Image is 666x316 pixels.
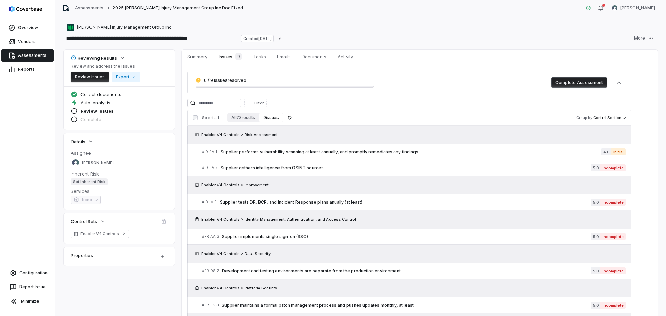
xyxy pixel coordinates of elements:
span: Supplier implements single sign-on (SSO) [222,234,591,239]
span: # PR.PS.3 [202,302,219,308]
button: https://windhamworks.com/[PERSON_NAME] Injury Management Group Inc [65,21,173,34]
button: Minimize [3,294,52,308]
a: #ID.RA.1Supplier performs vulnerability scanning at least annually, and promptly remediates any f... [202,144,626,160]
button: 9 issues [259,113,283,122]
span: # ID.RA.7 [202,165,218,170]
dt: Services [71,188,168,194]
span: 5.0 [591,233,600,240]
span: Complete [80,116,101,122]
span: 5.0 [591,199,600,206]
span: 5.0 [591,267,600,274]
span: # PR.DS.7 [202,268,219,273]
button: Complete Assessment [551,77,607,88]
button: More [630,33,658,43]
span: Incomplete [600,164,626,171]
span: Emails [274,52,293,61]
span: 4.0 [601,148,611,155]
button: Filter [244,99,267,107]
button: Control Sets [69,215,108,228]
span: Incomplete [600,267,626,274]
span: [PERSON_NAME] [620,5,655,11]
a: #ID.IM.1Supplier tests DR, BCP, and Incident Response plans anually (at least)5.0Incomplete [202,194,626,210]
span: Review issues [80,108,114,114]
img: Nic Weilbacher avatar [612,5,617,11]
span: Initial [611,148,626,155]
span: Supplier performs vulnerability scanning at least annually, and promptly remediates any findings [221,149,601,155]
span: Enabler V4 Controls > Data Security [201,251,271,256]
span: Enabler V4 Controls [80,231,119,237]
span: Details [71,138,85,145]
span: Created [DATE] [241,35,274,42]
button: Copy link [274,32,287,45]
a: Configuration [3,267,52,279]
span: Set Inherent Risk [71,178,108,185]
span: [PERSON_NAME] [82,160,114,165]
span: 9 [235,53,242,60]
span: 5.0 [591,164,600,171]
span: Summary [185,52,210,61]
span: Control Sets [71,218,97,224]
span: Activity [335,52,356,61]
span: # ID.IM.1 [202,199,217,205]
span: Incomplete [600,302,626,309]
span: Incomplete [600,199,626,206]
button: Reviewing Results [69,52,127,64]
span: Select all [202,115,219,120]
a: #PR.PS.3Supplier maintains a formal patch management process and pushes updates monthly, at least... [202,297,626,313]
a: #ID.RA.7Supplier gathers intelligence from OSINT sources5.0Incomplete [202,160,626,176]
span: Issues [216,52,245,61]
a: Enabler V4 Controls [71,230,129,238]
span: Auto-analysis [80,100,110,106]
img: REKHA KOTHANDARAMAN avatar [72,159,79,166]
a: #PR.AA.2Supplier implements single sign-on (SSO)5.0Incomplete [202,229,626,244]
a: Assessments [1,49,54,62]
span: [PERSON_NAME] Injury Management Group Inc [77,25,171,30]
span: Supplier maintains a formal patch management process and pushes updates monthly, at least [222,302,591,308]
img: logo-D7KZi-bG.svg [9,6,42,12]
div: Reviewing Results [71,55,117,61]
dt: Inherent Risk [71,171,168,177]
span: 0 / 9 issues resolved [204,78,246,83]
span: Collect documents [80,91,121,97]
a: Overview [1,22,54,34]
a: #PR.DS.7Development and testing environments are separate from the production environment5.0Incom... [202,263,626,279]
span: Enabler V4 Controls > Identity Management, Authentication, and Access Control [201,216,356,222]
dt: Assignee [71,150,168,156]
button: Export [112,72,140,82]
span: Documents [299,52,329,61]
button: Report Issue [3,281,52,293]
span: Supplier tests DR, BCP, and Incident Response plans anually (at least) [220,199,591,205]
button: All 73 results [227,113,259,122]
span: Tasks [250,52,269,61]
span: Filter [254,101,264,106]
a: Vendors [1,35,54,48]
span: # PR.AA.2 [202,234,219,239]
span: Incomplete [600,233,626,240]
input: Select all [193,115,198,120]
p: Review and address the issues [71,63,140,69]
span: Enabler V4 Controls > Improvement [201,182,269,188]
span: Enabler V4 Controls > Risk Assessment [201,132,278,137]
span: Enabler V4 Controls > Platform Security [201,285,277,291]
span: Supplier gathers intelligence from OSINT sources [221,165,591,171]
a: Assessments [75,5,103,11]
button: Details [69,135,96,148]
span: Development and testing environments are separate from the production environment [222,268,591,274]
a: Reports [1,63,54,76]
button: Nic Weilbacher avatar[PERSON_NAME] [608,3,659,13]
span: 2025 [PERSON_NAME] Injury Management Group Inc Doc Fixed [112,5,243,11]
span: Group by [576,115,592,120]
span: # ID.RA.1 [202,149,218,154]
button: Review issues [71,72,109,82]
span: 5.0 [591,302,600,309]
